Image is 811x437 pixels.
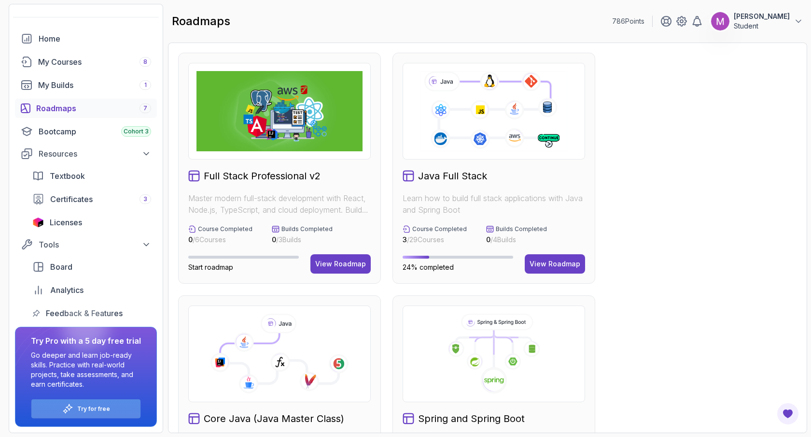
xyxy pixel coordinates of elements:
span: Certificates [50,193,93,205]
span: 3 [143,195,147,203]
button: Tools [15,236,157,253]
span: 8 [143,58,147,66]
a: analytics [27,280,157,300]
p: Go deeper and learn job-ready skills. Practice with real-world projects, take assessments, and ea... [31,350,141,389]
span: 0 [272,235,276,244]
h2: Core Java (Java Master Class) [204,412,344,425]
a: board [27,257,157,277]
button: Resources [15,145,157,162]
p: / 3 Builds [272,235,333,245]
img: Full Stack Professional v2 [196,71,363,151]
div: Tools [39,239,151,250]
p: / 29 Courses [403,235,467,245]
a: courses [15,52,157,72]
a: licenses [27,213,157,232]
a: roadmaps [15,99,157,118]
span: Licenses [50,217,82,228]
h2: Full Stack Professional v2 [204,169,321,183]
p: Master modern full-stack development with React, Node.js, TypeScript, and cloud deployment. Build... [188,192,371,216]
span: Board [50,261,72,273]
img: jetbrains icon [32,218,44,227]
h2: Spring and Spring Boot [418,412,525,425]
a: textbook [27,166,157,186]
span: Start roadmap [188,263,233,271]
span: 0 [486,235,490,244]
span: Feedback & Features [46,307,123,319]
h2: roadmaps [172,14,230,29]
div: Roadmaps [36,102,151,114]
div: Bootcamp [39,126,151,137]
button: user profile image[PERSON_NAME]Student [711,12,803,31]
button: Open Feedback Button [776,402,799,425]
span: 0 [188,235,193,244]
h2: Java Full Stack [418,169,487,183]
a: builds [15,75,157,95]
p: / 6 Courses [188,235,252,245]
button: View Roadmap [525,254,585,274]
span: Cohort 3 [124,128,149,135]
img: user profile image [711,12,729,30]
span: 3 [403,235,407,244]
span: Analytics [50,284,84,296]
a: certificates [27,189,157,209]
a: bootcamp [15,122,157,141]
p: Course Completed [412,225,467,233]
p: Student [734,21,790,31]
div: My Courses [38,56,151,68]
span: 7 [143,104,147,112]
p: Learn how to build full stack applications with Java and Spring Boot [403,192,585,216]
div: My Builds [38,79,151,91]
p: Builds Completed [496,225,547,233]
button: View Roadmap [310,254,371,274]
a: feedback [27,304,157,323]
a: home [15,29,157,48]
p: / 4 Builds [486,235,547,245]
p: [PERSON_NAME] [734,12,790,21]
div: View Roadmap [530,259,580,269]
p: Course Completed [198,225,252,233]
span: Textbook [50,170,85,182]
div: View Roadmap [315,259,366,269]
p: 786 Points [612,16,644,26]
span: 24% completed [403,263,454,271]
div: Resources [39,148,151,160]
span: 1 [144,81,147,89]
button: Try for free [31,399,141,419]
div: Home [39,33,151,44]
p: Builds Completed [281,225,333,233]
a: Try for free [77,405,110,413]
